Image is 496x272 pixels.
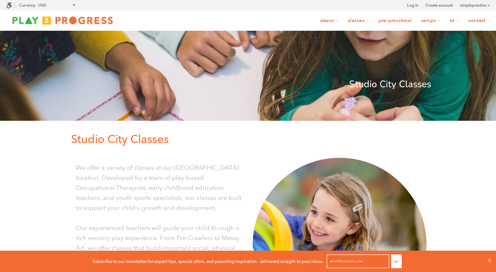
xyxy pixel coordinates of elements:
p: Subscribe to our newsletter for expert tips, special offers, and parenting inspiration - delivere... [92,258,324,265]
p: We offer a variety of classes at our [GEOGRAPHIC_DATA] location. Developed by a team of play-base... [76,163,243,213]
a: Log in [407,2,418,8]
p: Studio City Classes [65,77,431,92]
p: Our experienced teachers will guide your child through a rich sensory play experience. From Pre-C... [76,223,243,263]
a: Classes [344,15,373,27]
img: Play2Progress logo [6,14,119,27]
a: Pre-Preschool [375,15,416,27]
a: Contact [464,15,490,27]
a: OT [446,15,463,27]
p: Studio City Classes [71,130,431,148]
input: email@example.com [327,254,389,268]
a: Create account [426,2,453,8]
label: Currency [19,3,35,8]
a: About [316,15,343,27]
a: Camps [417,15,445,27]
button: Go [391,254,402,268]
a: simplepractice > [460,2,490,8]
